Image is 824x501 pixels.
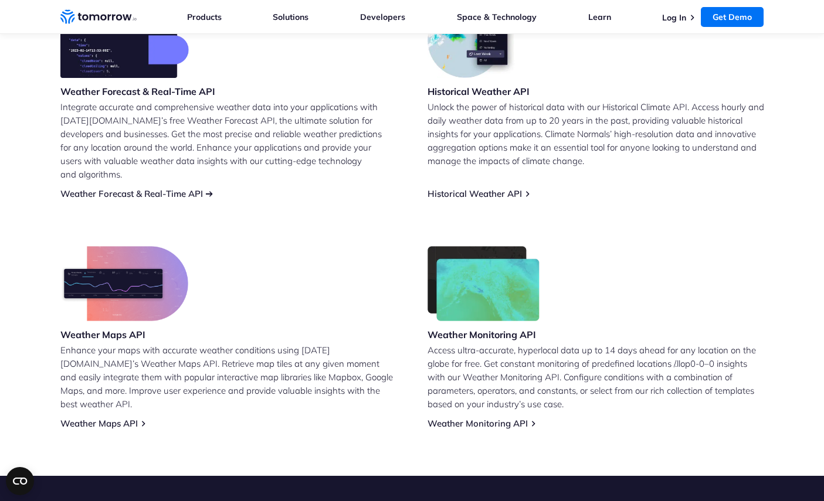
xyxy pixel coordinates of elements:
[457,12,537,22] a: Space & Technology
[701,7,764,27] a: Get Demo
[428,343,764,411] p: Access ultra-accurate, hyperlocal data up to 14 days ahead for any location on the globe for free...
[273,12,308,22] a: Solutions
[60,343,397,411] p: Enhance your maps with accurate weather conditions using [DATE][DOMAIN_NAME]’s Weather Maps API. ...
[60,100,397,181] p: Integrate accurate and comprehensive weather data into your applications with [DATE][DOMAIN_NAME]...
[187,12,222,22] a: Products
[428,85,530,98] h3: Historical Weather API
[60,418,138,429] a: Weather Maps API
[60,85,215,98] h3: Weather Forecast & Real-Time API
[428,418,528,429] a: Weather Monitoring API
[428,100,764,168] p: Unlock the power of historical data with our Historical Climate API. Access hourly and daily weat...
[60,8,137,26] a: Home link
[360,12,405,22] a: Developers
[428,328,540,341] h3: Weather Monitoring API
[662,12,686,23] a: Log In
[588,12,611,22] a: Learn
[6,467,34,495] button: Open CMP widget
[60,188,203,199] a: Weather Forecast & Real-Time API
[60,328,188,341] h3: Weather Maps API
[428,188,522,199] a: Historical Weather API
